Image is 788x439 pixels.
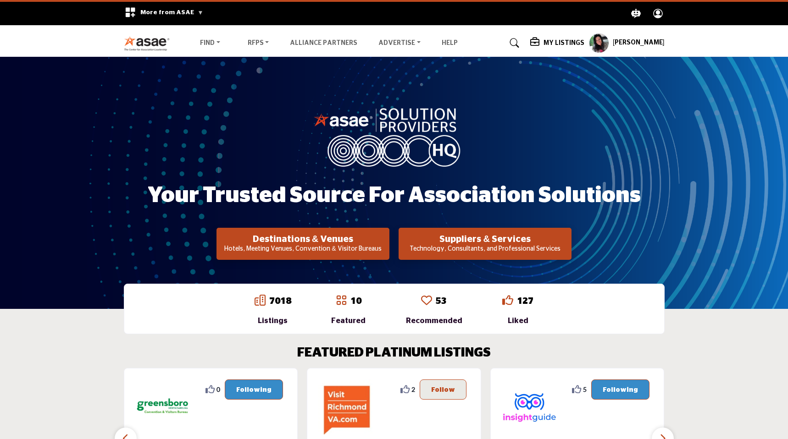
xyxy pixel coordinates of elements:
[124,36,175,51] img: Site Logo
[442,40,458,46] a: Help
[140,9,203,16] span: More from ASAE
[318,379,373,434] img: Richmond Region Tourism
[314,106,474,166] img: image
[589,33,609,53] button: Show hide supplier dropdown
[336,295,347,307] a: Go to Featured
[236,384,272,395] p: Following
[216,384,220,394] span: 0
[502,379,557,434] img: Insight Guide LLC
[502,295,513,306] i: Go to Liked
[591,379,649,400] button: Following
[583,384,587,394] span: 5
[399,228,572,260] button: Suppliers & Services Technology, Consultants, and Professional Services
[135,379,190,434] img: Greensboro Area CVB
[501,36,525,50] a: Search
[290,40,357,46] a: Alliance Partners
[436,296,447,306] a: 53
[297,346,491,361] h2: FEATURED PLATINUM LISTINGS
[406,315,462,326] div: Recommended
[219,245,387,254] p: Hotels, Meeting Venues, Convention & Visitor Bureaus
[148,181,641,210] h1: Your Trusted Source for Association Solutions
[219,234,387,245] h2: Destinations & Venues
[431,384,455,395] p: Follow
[119,2,209,25] div: More from ASAE
[350,296,361,306] a: 10
[517,296,533,306] a: 127
[241,37,276,49] a: RFPs
[331,315,366,326] div: Featured
[255,315,291,326] div: Listings
[544,39,584,47] h5: My Listings
[401,245,569,254] p: Technology, Consultants, and Professional Services
[420,379,466,400] button: Follow
[613,38,665,48] h5: [PERSON_NAME]
[225,379,283,400] button: Following
[530,38,584,49] div: My Listings
[269,296,291,306] a: 7018
[401,234,569,245] h2: Suppliers & Services
[502,315,533,326] div: Liked
[603,384,638,395] p: Following
[372,37,427,49] a: Advertise
[421,295,432,307] a: Go to Recommended
[216,228,389,260] button: Destinations & Venues Hotels, Meeting Venues, Convention & Visitor Bureaus
[194,37,227,49] a: Find
[411,384,415,394] span: 2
